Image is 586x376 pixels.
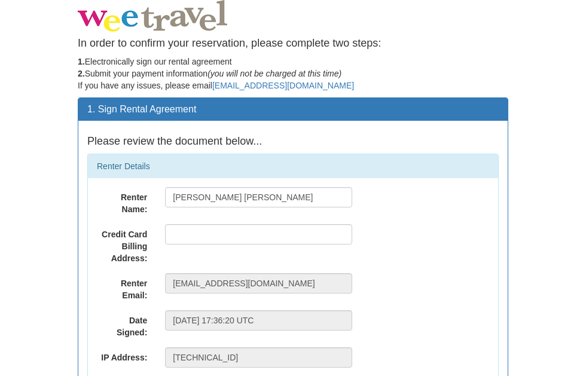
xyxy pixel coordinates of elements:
[88,347,156,363] label: IP Address:
[87,136,499,148] h4: Please review the document below...
[88,224,156,264] label: Credit Card Billing Address:
[78,57,85,66] strong: 1.
[88,154,498,178] div: Renter Details
[78,56,508,91] p: Electronically sign our rental agreement Submit your payment information If you have any issues, ...
[88,310,156,338] label: Date Signed:
[78,38,508,50] h4: In order to confirm your reservation, please complete two steps:
[88,273,156,301] label: Renter Email:
[88,187,156,215] label: Renter Name:
[87,104,499,115] h3: 1. Sign Rental Agreement
[78,69,85,78] strong: 2.
[212,81,354,90] a: [EMAIL_ADDRESS][DOMAIN_NAME]
[207,69,341,78] em: (you will not be charged at this time)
